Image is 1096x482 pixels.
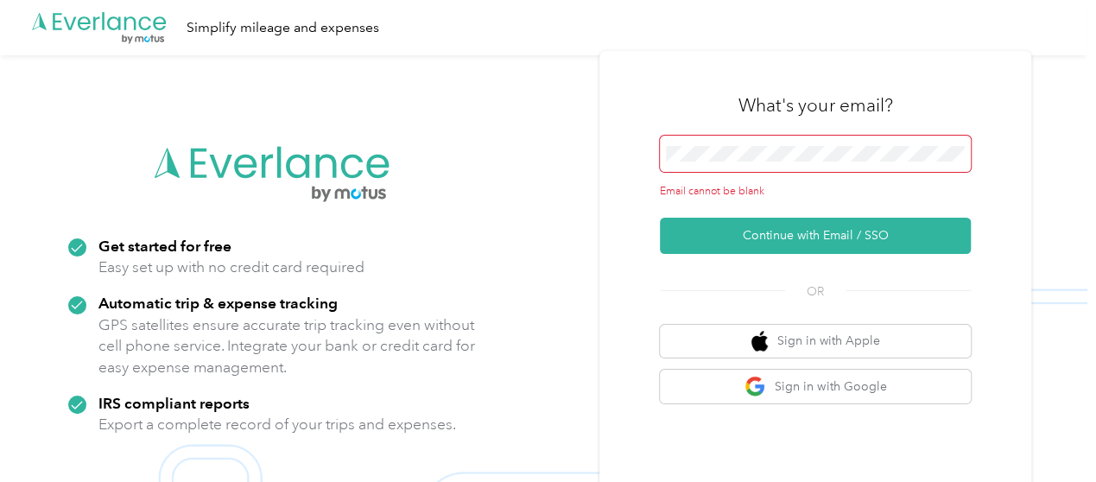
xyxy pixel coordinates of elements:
[738,93,892,117] h3: What's your email?
[751,331,769,352] img: apple logo
[660,370,971,403] button: google logoSign in with Google
[98,414,456,435] p: Export a complete record of your trips and expenses.
[660,325,971,358] button: apple logoSign in with Apple
[98,257,364,278] p: Easy set up with no credit card required
[660,184,971,200] div: Email cannot be blank
[744,376,766,397] img: google logo
[98,294,338,312] strong: Automatic trip & expense tracking
[785,282,846,301] span: OR
[98,394,250,412] strong: IRS compliant reports
[187,17,379,39] div: Simplify mileage and expenses
[98,237,231,255] strong: Get started for free
[660,218,971,254] button: Continue with Email / SSO
[98,314,476,378] p: GPS satellites ensure accurate trip tracking even without cell phone service. Integrate your bank...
